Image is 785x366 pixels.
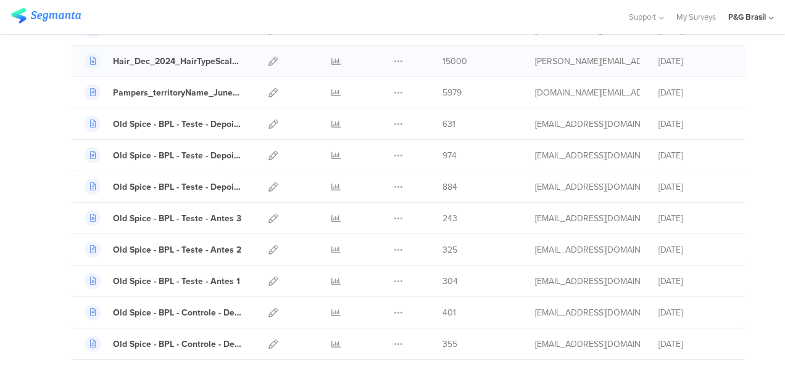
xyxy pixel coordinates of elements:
div: [DATE] [658,212,733,225]
span: 243 [442,212,457,225]
a: Old Spice - BPL - Teste - Antes 1 [85,273,240,289]
div: P&G Brasil [728,11,766,23]
span: 631 [442,118,455,131]
div: Old Spice - BPL - Teste - Depois 3 [113,118,241,131]
div: bortolozzo.t@pg.com [535,118,640,131]
div: [DATE] [658,306,733,319]
a: Old Spice - BPL - Teste - Antes 2 [85,242,241,258]
span: 355 [442,338,457,351]
a: Old Spice - BPL - Teste - Antes 3 [85,210,241,226]
div: [DATE] [658,118,733,131]
span: 5979 [442,86,462,99]
a: Pampers_territoryName_June2023 [85,84,241,100]
a: Old Spice - BPL - Teste - Depois 2 [85,147,241,163]
div: Hair_Dec_2024_HairTypeScalpConcern [113,55,241,68]
a: Old Spice - BPL - Controle - Depois 2 [85,304,241,320]
div: Old Spice - BPL - Teste - Antes 2 [113,243,241,256]
div: [DATE] [658,181,733,193]
div: Old Spice - BPL - Teste - Antes 1 [113,275,240,288]
div: bortolozzo.t@pg.com [535,212,640,225]
div: Old Spice - BPL - Teste - Antes 3 [113,212,241,225]
div: bortolozzo.t@pg.com [535,181,640,193]
div: shinku.ca@pg.com [535,86,640,99]
div: [DATE] [658,243,733,256]
span: 401 [442,306,456,319]
div: Old Spice - BPL - Teste - Depois 1 [113,181,241,193]
a: Hair_Dec_2024_HairTypeScalpConcern [85,53,241,69]
a: Old Spice - BPL - Teste - Depois 3 [85,116,241,132]
div: Old Spice - BPL - Teste - Depois 2 [113,149,241,162]
div: [DATE] [658,149,733,162]
span: 884 [442,181,457,193]
div: Pampers_territoryName_June2023 [113,86,241,99]
div: Old Spice - BPL - Controle - Depois 2 [113,306,241,319]
div: bortolozzo.t@pg.com [535,306,640,319]
img: segmanta logo [11,8,81,23]
div: [DATE] [658,338,733,351]
div: bortolozzo.t@pg.com [535,338,640,351]
div: bortolozzo.t@pg.com [535,243,640,256]
span: 325 [442,243,457,256]
div: [DATE] [658,86,733,99]
a: Old Spice - BPL - Controle - Depois 1 [85,336,241,352]
span: 974 [442,149,457,162]
div: bortolozzo.t@pg.com [535,275,640,288]
div: [DATE] [658,275,733,288]
div: Old Spice - BPL - Controle - Depois 1 [113,338,241,351]
div: [DATE] [658,55,733,68]
div: bortolozzo.t@pg.com [535,149,640,162]
div: dosreis.g@pg.com [535,55,640,68]
span: 15000 [442,55,467,68]
span: 304 [442,275,458,288]
a: Old Spice - BPL - Teste - Depois 1 [85,179,241,195]
span: Support [629,11,656,23]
